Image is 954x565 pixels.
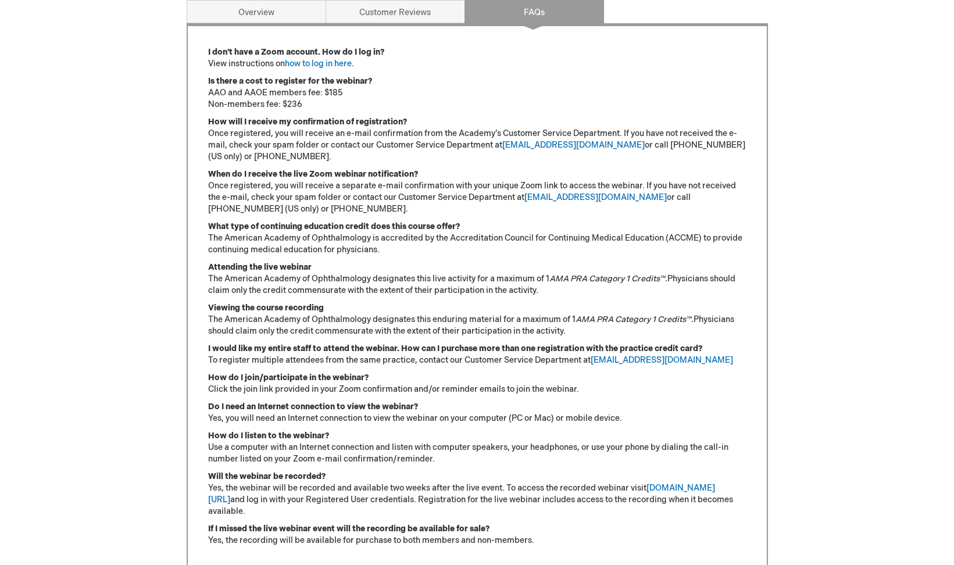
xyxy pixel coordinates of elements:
[208,402,418,412] strong: Do I need an Internet connection to view the webinar?
[208,47,746,70] p: View instructions on .
[208,431,329,441] strong: How do I listen to the webinar?
[208,343,746,366] p: To register multiple attendees from the same practice, contact our Customer Service Department at
[208,471,746,517] p: Yes, the webinar will be recorded and available two weeks after the live event. To access the rec...
[549,274,667,284] em: AMA PRA Category 1 Credits™.
[208,524,489,534] strong: If I missed the live webinar event will the recording be available for sale?
[524,192,667,202] a: [EMAIL_ADDRESS][DOMAIN_NAME]
[208,117,407,127] strong: How will I receive my confirmation of registration?
[502,140,645,150] a: [EMAIL_ADDRESS][DOMAIN_NAME]
[591,355,733,365] a: [EMAIL_ADDRESS][DOMAIN_NAME]
[208,471,326,481] strong: Will the webinar be recorded?
[208,116,746,163] p: Once registered, you will receive an e-mail confirmation from the Academy’s Customer Service Depa...
[208,76,746,110] p: AAO and AAOE members fee: $185 Non-members fee: $236
[285,59,352,69] a: how to log in here
[208,373,369,382] strong: How do I join/participate in the webinar?
[208,483,715,505] a: [DOMAIN_NAME][URL]
[208,302,746,337] p: The American Academy of Ophthalmology designates this enduring material for a maximum of 1 Physic...
[208,169,746,215] p: Once registered, you will receive a separate e-mail confirmation with your unique Zoom link to ac...
[208,221,460,231] strong: What type of continuing education credit does this course offer?
[208,221,746,256] p: The American Academy of Ophthalmology is accredited by the Accreditation Council for Continuing M...
[208,262,312,272] strong: Attending the live webinar
[208,169,418,179] strong: When do I receive the live Zoom webinar notification?
[208,372,746,395] p: Click the join link provided in your Zoom confirmation and/or reminder emails to join the webinar.
[208,344,702,353] strong: I would like my entire staff to attend the webinar. How can I purchase more than one registration...
[208,303,324,313] strong: Viewing the course recording
[576,314,694,324] em: AMA PRA Category 1 Credits™.
[208,401,746,424] p: Yes, you will need an Internet connection to view the webinar on your computer (PC or Mac) or mob...
[208,430,746,465] p: Use a computer with an Internet connection and listen with computer speakers, your headphones, or...
[208,47,384,57] strong: I don't have a Zoom account. How do I log in?
[208,523,746,546] p: Yes, the recording will be available for purchase to both members and non-members.
[208,76,372,86] strong: Is there a cost to register for the webinar?
[208,262,746,296] p: The American Academy of Ophthalmology designates this live activity for a maximum of 1 Physicians...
